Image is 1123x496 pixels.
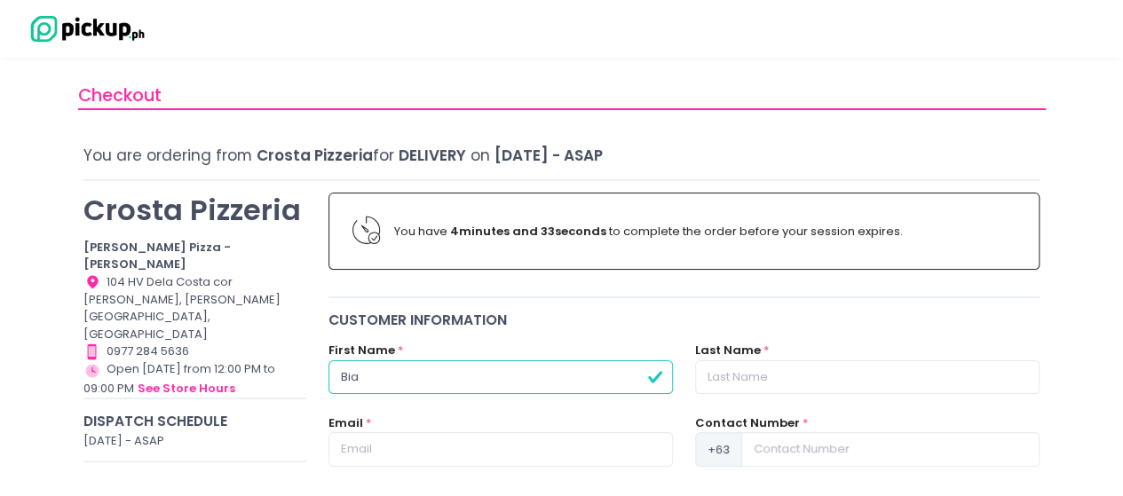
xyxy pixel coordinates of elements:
[83,239,231,273] b: [PERSON_NAME] Pizza - [PERSON_NAME]
[328,310,1040,330] div: Customer Information
[83,193,306,227] p: Crosta Pizzeria
[83,342,306,360] div: 0977 284 5636
[450,223,606,240] b: 4 minutes and 33 seconds
[695,414,800,432] label: Contact Number
[257,145,373,166] span: Crosta Pizzeria
[83,145,1040,167] div: You are ordering from for on
[137,379,236,398] button: see store hours
[83,360,306,398] div: Open [DATE] from 12:00 PM to 09:00 PM
[328,342,395,359] label: First Name
[78,83,1046,110] div: Checkout
[741,432,1040,466] input: Contact Number
[695,360,1040,394] input: Last Name
[695,432,742,466] span: +63
[328,414,363,432] label: Email
[328,432,673,466] input: Email
[328,360,673,394] input: First Name
[399,145,466,166] span: Delivery
[494,145,603,166] span: [DATE] - ASAP
[83,411,306,431] div: Dispatch Schedule
[83,432,306,450] div: [DATE] - ASAP
[83,273,306,343] div: 104 HV Dela Costa cor [PERSON_NAME], [PERSON_NAME][GEOGRAPHIC_DATA], [GEOGRAPHIC_DATA]
[394,223,1016,240] div: You have to complete the order before your session expires.
[695,342,761,359] label: Last Name
[22,13,146,44] img: logo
